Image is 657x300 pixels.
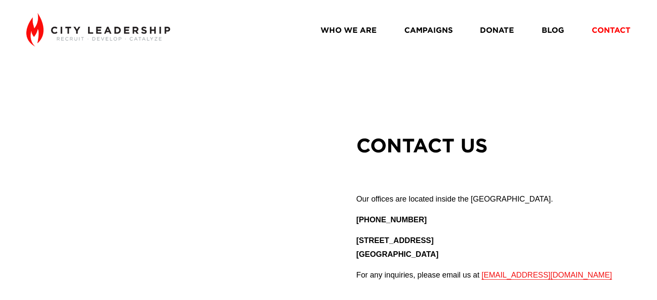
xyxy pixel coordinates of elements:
p: For any inquiries, please email us at [356,268,631,282]
a: BLOG [542,22,564,38]
a: DONATE [480,22,514,38]
strong: [STREET_ADDRESS] [356,236,434,245]
a: CONTACT [592,22,631,38]
a: CAMPAIGNS [404,22,453,38]
p: Our offices are located inside the [GEOGRAPHIC_DATA]. [356,192,631,206]
img: City Leadership - Recruit. Develop. Catalyze. [26,13,170,47]
strong: [PHONE_NUMBER] [356,215,427,224]
h2: CONTACT US [356,133,631,158]
a: WHO WE ARE [321,22,377,38]
strong: [GEOGRAPHIC_DATA] [356,250,438,259]
a: [EMAIL_ADDRESS][DOMAIN_NAME] [482,271,612,279]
